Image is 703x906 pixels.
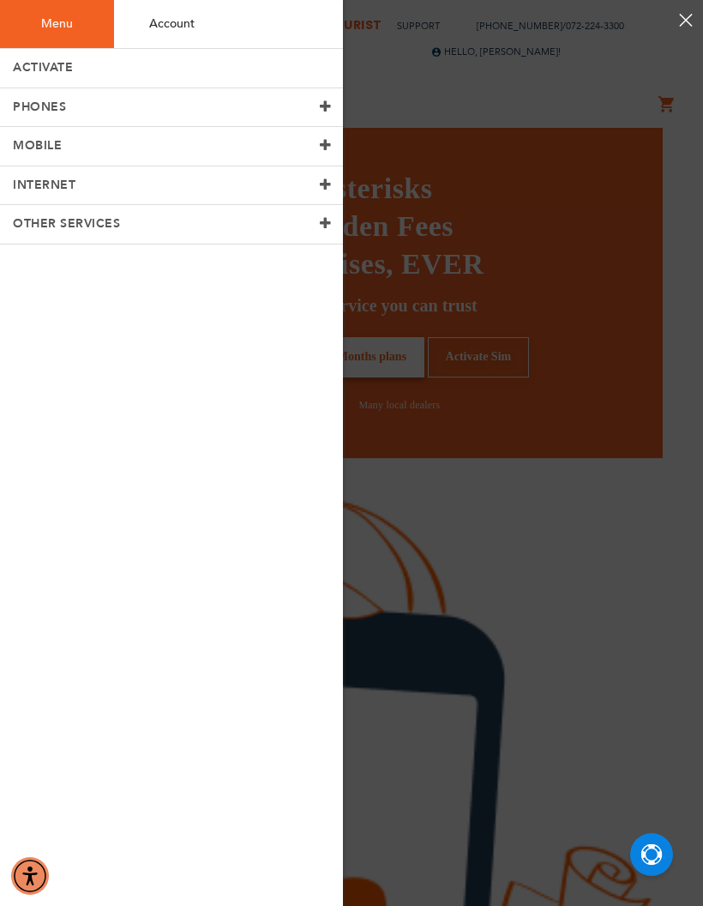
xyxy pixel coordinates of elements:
span: PHONES [13,99,66,115]
span: ACTIVATE [13,59,73,75]
span: MOBILE [13,137,62,154]
span: INTERNET [13,177,75,193]
div: Accessibility Menu [11,857,49,895]
span: OTHER SERVICES [13,215,120,232]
